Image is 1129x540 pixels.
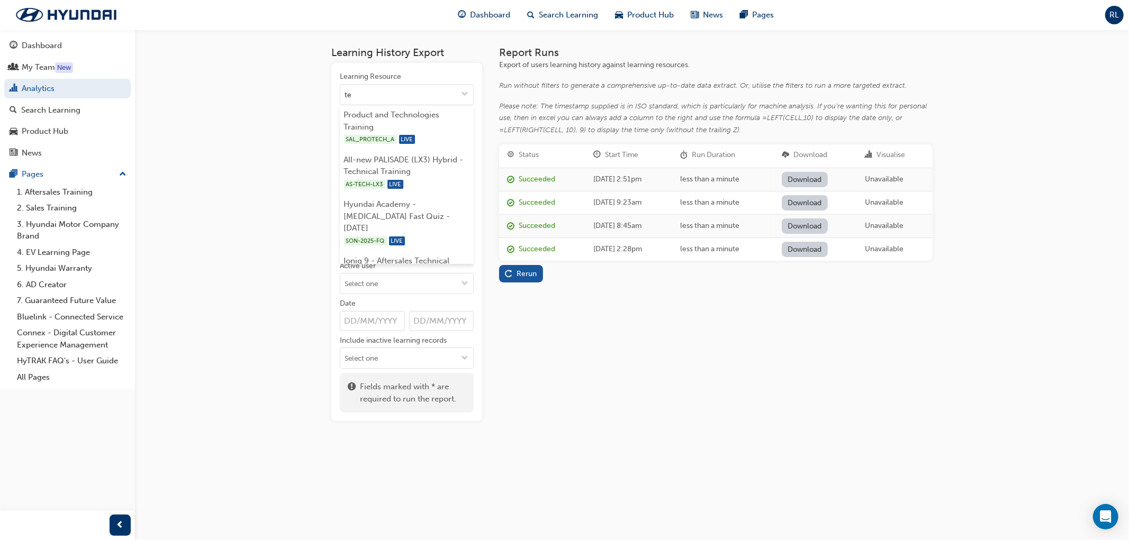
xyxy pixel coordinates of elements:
span: Unavailable [865,175,904,184]
div: Rerun [517,269,537,278]
a: Connex - Digital Customer Experience Management [13,325,131,353]
button: Pages [4,164,131,184]
a: HyTRAK FAQ's - User Guide [13,353,131,369]
a: Download [782,195,828,210]
span: report_succeeded-icon [507,176,514,185]
span: pages-icon [740,8,748,22]
span: search-icon [528,8,535,22]
div: Tooltip anchor [55,62,73,73]
div: Run without filters to generate a comprehensive up-to-date data extract. Or, utilise the filters ... [499,80,933,92]
span: Export of users learning history against learning resources. [499,60,690,69]
a: 2. Sales Training [13,200,131,216]
div: [DATE] 2:51pm [593,173,664,186]
span: target-icon [507,151,514,160]
span: download-icon [782,151,789,160]
span: SON-2025-FQ [344,236,387,245]
a: news-iconNews [683,4,732,26]
span: report_succeeded-icon [507,222,514,231]
a: 6. AD Creator [13,277,131,293]
a: Download [782,242,828,257]
div: [DATE] 9:23am [593,197,664,209]
button: toggle menu [456,85,473,105]
li: Ioniq 9 - Aftersales Technical Webinar [340,251,474,296]
span: car-icon [10,127,17,136]
span: duration-icon [681,151,688,160]
a: Download [782,172,828,187]
a: Dashboard [4,36,131,56]
span: car-icon [616,8,624,22]
span: RL [1110,9,1119,21]
li: Hyundai Academy - [MEDICAL_DATA] Fast Quiz - [DATE] [340,195,474,251]
span: news-icon [691,8,699,22]
button: DashboardMy TeamAnalyticsSearch LearningProduct HubNews [4,34,131,164]
div: Succeeded [519,243,555,255]
span: guage-icon [10,41,17,51]
a: guage-iconDashboard [450,4,519,26]
span: prev-icon [116,519,124,532]
div: Run Duration [692,149,736,161]
span: pages-icon [10,170,17,179]
div: Search Learning [21,104,80,116]
a: 7. Guaranteed Future Value [13,292,131,309]
span: down-icon [461,280,468,289]
img: Trak [5,4,127,26]
span: AS-TECH-LX3 [344,180,385,189]
div: Succeeded [519,173,555,186]
div: Active user [340,261,376,271]
div: [DATE] 8:45am [593,220,664,232]
div: Visualise [877,149,905,161]
button: toggle menu [456,273,473,294]
div: Please note: The timestamp supplied is in ISO standard, which is particularly for machine analysi... [499,100,933,136]
span: Search Learning [539,9,599,21]
div: Product Hub [22,125,68,138]
button: toggle menu [456,348,473,368]
span: exclaim-icon [348,381,356,405]
a: Analytics [4,79,131,98]
a: 4. EV Learning Page [13,244,131,261]
span: Unavailable [865,198,904,207]
a: 3. Hyundai Motor Company Brand [13,216,131,244]
div: Status [519,149,539,161]
a: 5. Hyundai Warranty [13,260,131,277]
li: All-new PALISADE (LX3) Hybrid - Technical Training [340,150,474,195]
a: 1. Aftersales Training [13,184,131,200]
span: LIVE [389,236,405,245]
span: LIVE [399,135,415,144]
span: down-icon [461,90,468,99]
input: Date [409,311,474,331]
h3: Learning History Export [331,47,482,59]
div: My Team [22,61,55,74]
li: Product and Technologies Training [340,105,474,150]
button: RL [1105,6,1124,24]
span: report_succeeded-icon [507,245,514,254]
input: Active usertoggle menu [340,273,473,294]
a: All Pages [13,369,131,386]
span: report_succeeded-icon [507,199,514,208]
span: Unavailable [865,244,904,253]
a: pages-iconPages [732,4,783,26]
a: Bluelink - Connected Service [13,309,131,325]
a: News [4,143,131,163]
span: news-icon [10,149,17,158]
span: down-icon [461,354,468,363]
span: chart-icon [865,151,872,160]
div: Include inactive learning records [340,335,447,346]
div: Start Time [605,149,638,161]
span: SAL_PROTECH_A [344,135,397,144]
input: Date [340,311,405,331]
h3: Report Runs [499,47,933,59]
span: replay-icon [505,270,512,279]
a: Download [782,218,828,234]
span: guage-icon [458,8,466,22]
span: News [703,9,724,21]
a: My Team [4,58,131,77]
span: people-icon [10,63,17,72]
span: chart-icon [10,84,17,94]
input: Learning Resourcetoggle menu [340,85,473,105]
span: clock-icon [593,151,601,160]
div: Open Intercom Messenger [1093,504,1118,529]
div: Dashboard [22,40,62,52]
div: Pages [22,168,43,180]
